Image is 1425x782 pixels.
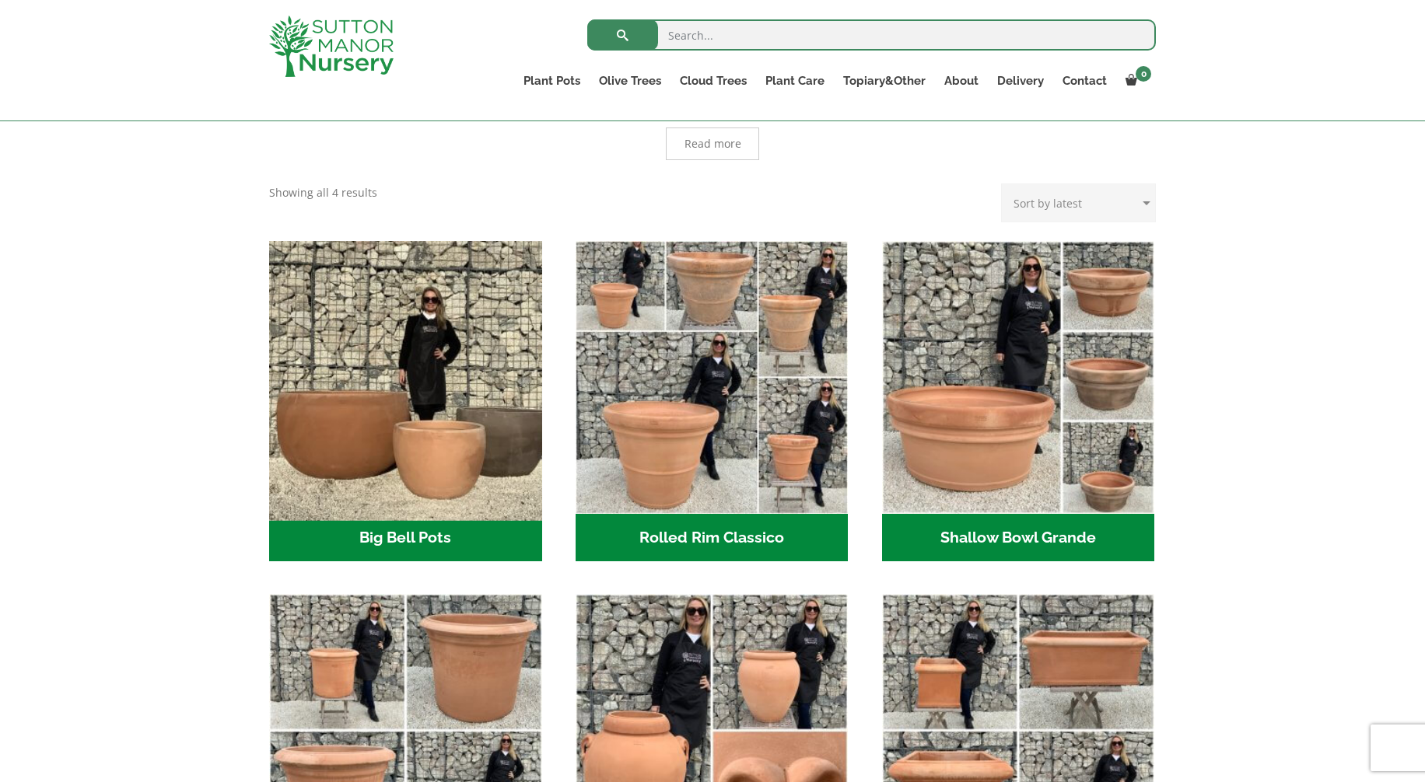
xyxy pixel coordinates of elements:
h2: Big Bell Pots [269,514,542,562]
h2: Shallow Bowl Grande [882,514,1155,562]
a: Plant Care [756,70,834,92]
h2: Rolled Rim Classico [576,514,849,562]
select: Shop order [1001,183,1156,222]
a: Visit product category Shallow Bowl Grande [882,241,1155,561]
a: About [935,70,988,92]
a: Visit product category Rolled Rim Classico [576,241,849,561]
a: Cloud Trees [670,70,756,92]
a: Plant Pots [514,70,590,92]
img: Big Bell Pots [262,234,548,520]
a: Visit product category Big Bell Pots [269,241,542,561]
span: 0 [1136,66,1151,82]
span: Read more [684,138,741,149]
img: logo [269,16,394,77]
a: 0 [1116,70,1156,92]
p: Showing all 4 results [269,183,377,202]
a: Olive Trees [590,70,670,92]
a: Topiary&Other [834,70,935,92]
a: Contact [1053,70,1116,92]
a: Delivery [988,70,1053,92]
img: Shallow Bowl Grande [882,241,1155,514]
img: Rolled Rim Classico [576,241,849,514]
input: Search... [587,19,1156,51]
